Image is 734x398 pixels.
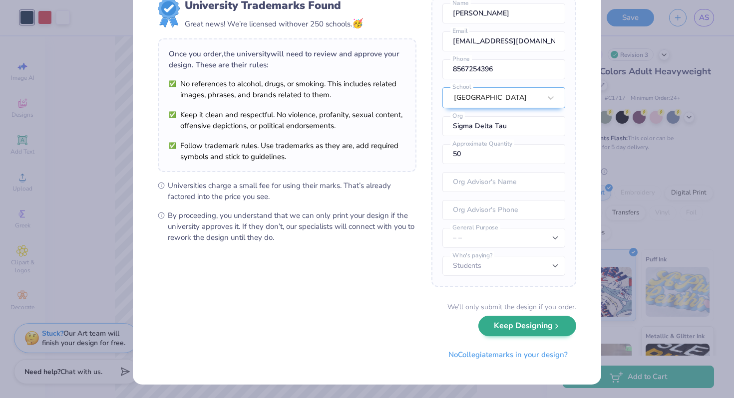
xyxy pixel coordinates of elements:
div: Once you order, the university will need to review and approve your design. These are their rules: [169,48,405,70]
li: Keep it clean and respectful. No violence, profanity, sexual content, offensive depictions, or po... [169,109,405,131]
input: Org Advisor's Name [442,172,565,192]
button: Keep Designing [478,316,576,336]
input: Org [442,116,565,136]
div: Great news! We’re licensed with over 250 schools. [185,17,363,30]
input: Approximate Quantity [442,144,565,164]
input: Phone [442,59,565,79]
input: Name [442,3,565,23]
span: 🥳 [352,17,363,29]
button: NoCollegiatemarks in your design? [440,345,576,365]
div: We’ll only submit the design if you order. [447,302,576,312]
input: Org Advisor's Phone [442,200,565,220]
li: Follow trademark rules. Use trademarks as they are, add required symbols and stick to guidelines. [169,140,405,162]
li: No references to alcohol, drugs, or smoking. This includes related images, phrases, and brands re... [169,78,405,100]
span: By proceeding, you understand that we can only print your design if the university approves it. I... [168,210,416,243]
input: Email [442,31,565,51]
span: Universities charge a small fee for using their marks. That’s already factored into the price you... [168,180,416,202]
